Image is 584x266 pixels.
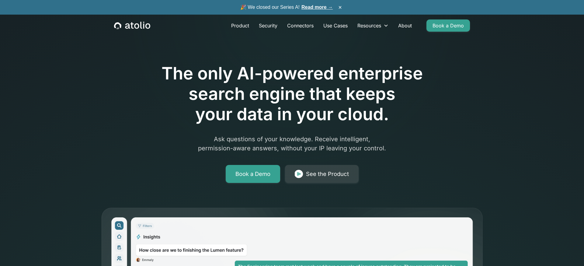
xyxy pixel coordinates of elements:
a: Connectors [282,19,318,32]
a: Read more → [301,5,333,10]
div: See the Product [306,170,349,178]
span: 🎉 We closed our Series A! [240,4,333,11]
a: About [393,19,417,32]
a: Security [254,19,282,32]
a: Use Cases [318,19,353,32]
p: Ask questions of your knowledge. Receive intelligent, permission-aware answers, without your IP l... [175,135,409,153]
h1: The only AI-powered enterprise search engine that keeps your data in your cloud. [136,63,448,125]
a: Book a Demo [426,19,470,32]
div: Resources [353,19,393,32]
a: home [114,22,150,30]
div: Resources [357,22,381,29]
button: × [336,4,344,11]
a: See the Product [285,165,359,183]
a: Product [226,19,254,32]
a: Book a Demo [226,165,280,183]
